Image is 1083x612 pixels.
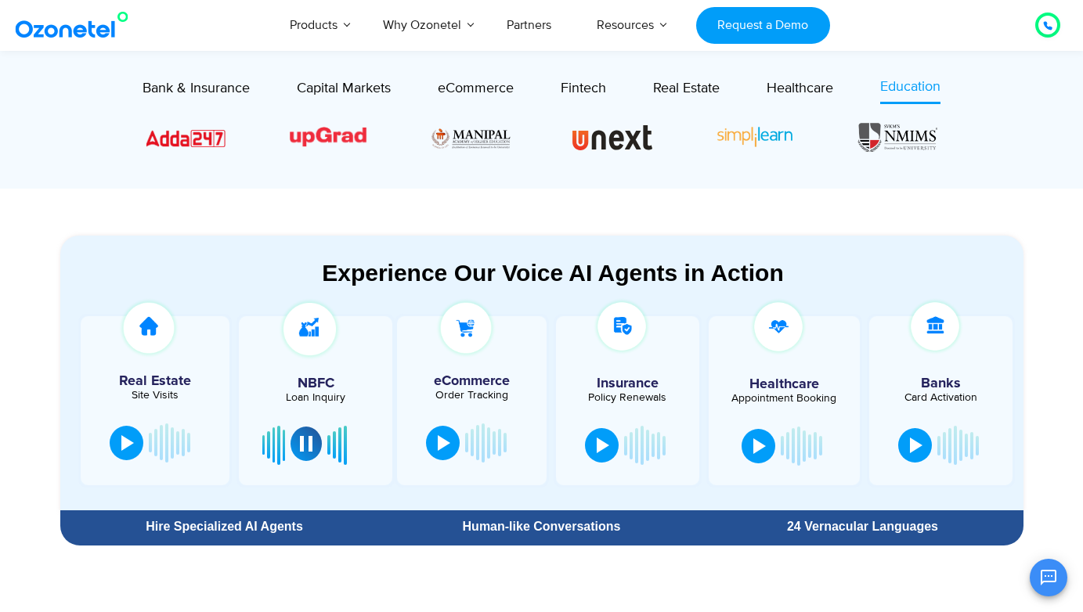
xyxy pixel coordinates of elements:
a: Real Estate [653,77,720,104]
h5: Banks [877,376,1005,391]
span: eCommerce [438,80,514,97]
div: Image Carousel [146,121,937,154]
div: Experience Our Voice AI Agents in Action [76,259,1031,286]
div: Hire Specialized AI Agents [68,520,381,533]
a: Bank & Insurance [143,77,250,104]
a: Request a Demo [696,7,830,44]
div: Appointment Booking [720,393,848,404]
button: Open chat [1030,559,1067,596]
div: Human-like Conversations [388,520,694,533]
h5: Insurance [564,376,691,391]
span: Education [880,78,940,95]
h5: Healthcare [720,377,848,391]
div: Loan Inquiry [247,392,384,403]
span: Bank & Insurance [143,80,250,97]
div: Order Tracking [405,390,538,401]
div: Card Activation [877,392,1005,403]
div: 24 Vernacular Languages [709,520,1015,533]
a: eCommerce [438,77,514,104]
span: Real Estate [653,80,720,97]
a: Fintech [561,77,606,104]
span: Capital Markets [297,80,391,97]
h5: eCommerce [405,374,538,388]
h5: NBFC [247,376,384,391]
span: Healthcare [767,80,833,97]
h5: Real Estate [88,374,222,388]
a: Healthcare [767,77,833,104]
div: Site Visits [88,390,222,401]
a: Capital Markets [297,77,391,104]
div: Policy Renewals [564,392,691,403]
span: Fintech [561,80,606,97]
a: Education [880,77,940,104]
